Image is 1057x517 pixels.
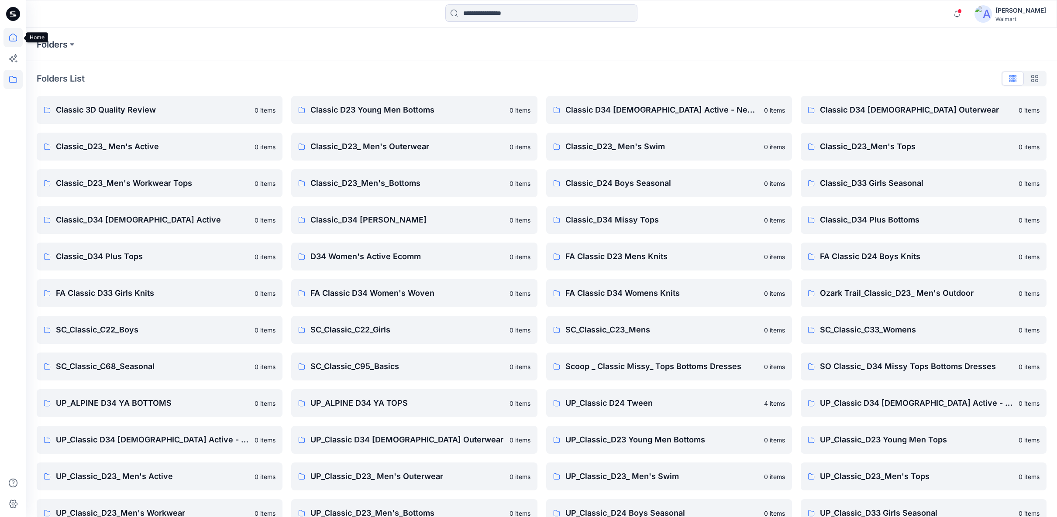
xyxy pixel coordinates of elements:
p: UP_Classic_D23_ Men's Swim [565,470,759,483]
p: Classic_D34 Plus Tops [56,250,249,263]
p: Classic_D23_ Men's Active [56,140,249,153]
p: Classic 3D Quality Review [56,104,249,116]
p: 0 items [510,325,530,335]
a: Classic_D33 Girls Seasonal0 items [801,169,1047,197]
p: SC_Classic_C33_Womens [820,324,1013,336]
p: 0 items [255,435,275,445]
p: D34 Women's Active Ecomm [310,250,504,263]
p: 0 items [764,362,785,371]
a: SC_Classic_C68_Seasonal0 items [37,353,282,380]
a: UP_Classic D34 [DEMOGRAPHIC_DATA] Outerwear0 items [291,426,537,454]
p: Folders [37,38,68,51]
p: UP_Classic D34 [DEMOGRAPHIC_DATA] Outerwear [310,434,504,446]
a: FA Classic D33 Girls Knits0 items [37,279,282,307]
a: FA Classic D34 Womens Knits0 items [546,279,792,307]
p: 0 items [255,289,275,298]
p: SC_Classic_C95_Basics [310,360,504,373]
a: Scoop _ Classic Missy_ Tops Bottoms Dresses0 items [546,353,792,380]
a: SO Classic_ D34 Missy Tops Bottoms Dresses0 items [801,353,1047,380]
p: 0 items [510,179,530,188]
p: 0 items [1019,362,1040,371]
p: UP_ALPINE D34 YA TOPS [310,397,504,409]
a: SC_Classic_C95_Basics0 items [291,353,537,380]
p: 0 items [510,435,530,445]
p: FA Classic D23 Mens Knits [565,250,759,263]
p: Classic_D23_ Men's Swim [565,140,759,153]
p: FA Classic D34 Womens Knits [565,287,759,299]
a: UP_Classic D24 Tween4 items [546,389,792,417]
a: Classic_D34 Missy Tops0 items [546,206,792,234]
a: SC_Classic_C33_Womens0 items [801,316,1047,344]
a: Classic_D34 Plus Bottoms0 items [801,206,1047,234]
p: Scoop _ Classic Missy_ Tops Bottoms Dresses [565,360,759,373]
a: UP_Classic_D23_Men's Tops0 items [801,462,1047,490]
p: 0 items [255,252,275,261]
p: Classic_D24 Boys Seasonal [565,177,759,189]
p: UP_Classic_D23 Young Men Tops [820,434,1013,446]
a: SC_Classic_C22_Girls0 items [291,316,537,344]
a: D34 Women's Active Ecomm0 items [291,243,537,270]
p: 0 items [510,289,530,298]
p: UP_Classic_D23 Young Men Bottoms [565,434,759,446]
p: Ozark Trail_Classic_D23_ Men's Outdoor [820,287,1013,299]
p: 0 items [764,472,785,481]
p: Classic_D33 Girls Seasonal [820,177,1013,189]
p: UP_ALPINE D34 YA BOTTOMS [56,397,249,409]
p: UP_Classic_D23_ Men's Active [56,470,249,483]
p: 0 items [764,216,785,225]
a: UP_ALPINE D34 YA BOTTOMS0 items [37,389,282,417]
p: 0 items [1019,399,1040,408]
div: Walmart [995,16,1046,22]
p: UP_Classic D24 Tween [565,397,759,409]
a: Classic_D23_ Men's Swim0 items [546,133,792,161]
a: UP_ALPINE D34 YA TOPS0 items [291,389,537,417]
p: 0 items [764,179,785,188]
p: 0 items [1019,142,1040,151]
div: [PERSON_NAME] [995,5,1046,16]
p: UP_Classic_D23_ Men's Outerwear [310,470,504,483]
p: 0 items [1019,289,1040,298]
p: 0 items [764,435,785,445]
a: Classic D34 [DEMOGRAPHIC_DATA] Active - New Brand0 items [546,96,792,124]
p: 0 items [764,252,785,261]
p: UP_Classic D34 [DEMOGRAPHIC_DATA] Active - Avia & AW [820,397,1013,409]
p: 0 items [255,142,275,151]
p: Classic_D23_Men's Workwear Tops [56,177,249,189]
a: FA Classic D34 Women's Woven0 items [291,279,537,307]
a: Classic_D23_Men's_Bottoms0 items [291,169,537,197]
p: 0 items [510,142,530,151]
p: Folders List [37,72,85,85]
p: 0 items [255,325,275,335]
p: 0 items [764,106,785,115]
a: Classic_D24 Boys Seasonal0 items [546,169,792,197]
img: avatar [974,5,992,23]
a: Classic_D23_Men's Tops0 items [801,133,1047,161]
p: 0 items [1019,179,1040,188]
p: 4 items [764,399,785,408]
p: 0 items [510,399,530,408]
a: Classic_D23_Men's Workwear Tops0 items [37,169,282,197]
p: SC_Classic_C68_Seasonal [56,360,249,373]
a: UP_Classic_D23_ Men's Swim0 items [546,462,792,490]
p: SC_Classic_C22_Girls [310,324,504,336]
p: 0 items [255,216,275,225]
p: 0 items [764,142,785,151]
p: 0 items [510,362,530,371]
a: Classic_D34 [DEMOGRAPHIC_DATA] Active0 items [37,206,282,234]
a: Classic_D34 Plus Tops0 items [37,243,282,270]
p: 0 items [1019,252,1040,261]
p: 0 items [255,362,275,371]
a: UP_Classic_D23_ Men's Outerwear0 items [291,462,537,490]
p: UP_Classic D34 [DEMOGRAPHIC_DATA] Active - L&S [56,434,249,446]
p: 0 items [510,106,530,115]
p: Classic_D34 [PERSON_NAME] [310,214,504,226]
a: Classic_D23_ Men's Active0 items [37,133,282,161]
p: 0 items [764,289,785,298]
p: SC_Classic_C23_Mens [565,324,759,336]
p: FA Classic D34 Women's Woven [310,287,504,299]
a: UP_Classic_D23 Young Men Bottoms0 items [546,426,792,454]
p: Classic D34 [DEMOGRAPHIC_DATA] Outerwear [820,104,1013,116]
a: FA Classic D23 Mens Knits0 items [546,243,792,270]
a: SC_Classic_C23_Mens0 items [546,316,792,344]
p: 0 items [255,399,275,408]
